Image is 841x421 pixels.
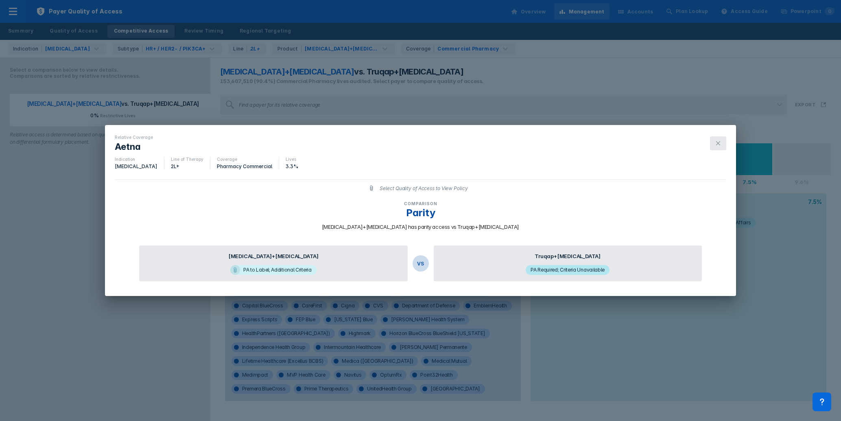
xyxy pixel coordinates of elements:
[286,157,298,162] div: Lives
[243,265,311,275] div: PA to Label; Additional Criteria
[171,157,203,162] div: Line of Therapy
[535,252,601,260] span: Truqap+[MEDICAL_DATA]
[404,201,437,206] span: comparison
[115,135,153,140] div: Relative Coverage
[115,141,153,152] h1: Aetna
[406,207,435,219] span: Parity
[217,157,272,162] div: Coverage
[813,392,831,411] div: Contact Support
[413,255,429,272] div: VS
[375,185,472,191] span: Select Quality of Access to View Policy
[286,163,298,170] div: 3.3%
[115,157,157,162] div: Indication
[228,252,319,260] span: [MEDICAL_DATA]+[MEDICAL_DATA]
[115,163,157,170] div: [MEDICAL_DATA]
[171,163,203,170] div: 2L+
[217,163,272,170] div: Pharmacy Commercial
[531,265,605,275] div: PA Required; Criteria Unavailable
[322,223,519,231] span: [MEDICAL_DATA]+[MEDICAL_DATA] has parity access vs Truqap+[MEDICAL_DATA]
